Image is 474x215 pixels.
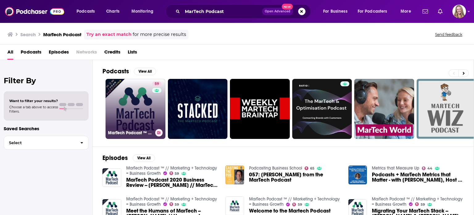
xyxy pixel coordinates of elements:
[133,31,186,38] span: for more precise results
[422,166,432,170] a: 44
[358,7,387,16] span: For Podcasters
[372,172,464,183] span: Podcasts + MarTech Metrics that Matter - with [PERSON_NAME], Host of the MarTech Podcast
[310,167,314,170] span: 65
[262,8,293,15] button: Open AdvancedNew
[323,7,347,16] span: For Business
[175,203,179,206] span: 59
[169,171,179,175] a: 59
[396,6,419,16] button: open menu
[452,5,466,18] button: Show profile menu
[106,79,165,139] a: 59MarTech Podcast ™ // Marketing + Technology = Business Growth
[4,136,89,150] button: Select
[169,202,179,206] a: 59
[372,196,463,207] a: MarTech Podcast ™ // Marketing + Technology = Business Growth
[9,99,58,103] span: Want to filter your results?
[415,202,425,206] a: 59
[292,203,302,206] a: 59
[102,67,156,75] a: PodcastsView All
[104,47,120,60] a: Credits
[133,154,155,162] button: View All
[249,196,340,207] a: MarTech Podcast ™ // Marketing + Technology = Business Growth
[433,32,464,37] button: Send feedback
[4,76,89,85] h2: Filter By
[72,6,103,16] button: open menu
[249,172,341,183] a: 057: Benjamin Shapiro from the MarTech Podcast
[102,168,121,187] img: MarTech Podcast 2020 Business Review -- Benjamin Shapiro // MarTech Podcast
[126,166,217,176] a: MarTech Podcast ™ // Marketing + Technology = Business Growth
[420,6,430,17] a: Show notifications dropdown
[348,166,367,184] img: Podcasts + MarTech Metrics that Matter - with Ben Shapiro, Host of the MarTech Podcast
[102,67,129,75] h2: Podcasts
[435,6,445,17] a: Show notifications dropdown
[126,177,218,188] a: MarTech Podcast 2020 Business Review -- Benjamin Shapiro // MarTech Podcast
[305,166,314,170] a: 65
[127,6,161,16] button: open menu
[171,4,317,19] div: Search podcasts, credits, & more...
[155,81,159,87] span: 59
[265,10,290,13] span: Open Advanced
[76,47,97,60] span: Networks
[128,47,137,60] a: Lists
[21,47,41,60] a: Podcasts
[152,81,161,86] a: 59
[43,32,81,37] h3: MarTech Podcast
[249,166,302,171] a: Podcasting Business School
[7,47,13,60] a: All
[134,68,156,75] button: View All
[182,6,262,16] input: Search podcasts, credits, & more...
[102,154,128,162] h2: Episodes
[4,126,89,131] p: Saved Searches
[108,130,153,135] h3: MarTech Podcast ™ // Marketing + Technology = Business Growth
[452,5,466,18] span: Logged in as KirstinPitchPR
[225,166,244,184] img: 057: Benjamin Shapiro from the MarTech Podcast
[102,6,123,16] a: Charts
[354,6,396,16] button: open menu
[421,203,425,206] span: 59
[77,7,95,16] span: Podcasts
[175,172,179,175] span: 59
[401,7,411,16] span: More
[452,5,466,18] img: User Profile
[131,7,153,16] span: Monitoring
[249,208,331,213] a: Welcome to the Martech Podcast
[49,47,69,60] a: Episodes
[126,177,218,188] span: MarTech Podcast 2020 Business Review -- [PERSON_NAME] // MarTech Podcast
[282,4,293,10] span: New
[372,172,464,183] a: Podcasts + MarTech Metrics that Matter - with Ben Shapiro, Host of the MarTech Podcast
[319,6,355,16] button: open menu
[249,172,341,183] span: 057: [PERSON_NAME] from the MarTech Podcast
[126,196,217,207] a: MarTech Podcast ™ // Marketing + Technology = Business Growth
[86,31,131,38] a: Try an exact match
[102,154,155,162] a: EpisodesView All
[4,141,75,145] span: Select
[9,105,58,114] span: Choose a tab above to access filters.
[5,6,64,17] img: Podchaser - Follow, Share and Rate Podcasts
[427,167,432,170] span: 44
[298,203,302,206] span: 59
[106,7,119,16] span: Charts
[20,32,36,37] h3: Search
[372,166,419,171] a: Metrics that Measure Up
